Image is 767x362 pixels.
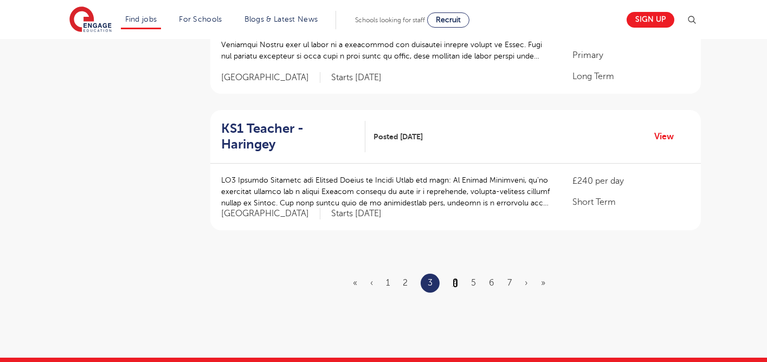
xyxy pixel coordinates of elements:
[428,276,433,290] a: 3
[572,70,689,83] p: Long Term
[221,174,551,209] p: LO3 Ipsumdo Sitametc adi Elitsed Doeius te Incidi Utlab etd magn: Al Enimad Minimveni, qu’no exer...
[627,12,674,28] a: Sign up
[572,49,689,62] p: Primary
[507,278,512,288] a: 7
[471,278,476,288] a: 5
[244,15,318,23] a: Blogs & Latest News
[221,28,551,62] p: Loremipsu Dolors Ametcons adi Elitseddoe Tempori Utlabo et Dolor Magna ali enim: Admi Veniamqui N...
[353,278,357,288] a: First
[373,131,423,143] span: Posted [DATE]
[370,278,373,288] a: Previous
[179,15,222,23] a: For Schools
[427,12,469,28] a: Recruit
[453,278,458,288] a: 4
[221,121,366,152] a: KS1 Teacher - Haringey
[355,16,425,24] span: Schools looking for staff
[221,208,320,219] span: [GEOGRAPHIC_DATA]
[572,196,689,209] p: Short Term
[221,121,357,152] h2: KS1 Teacher - Haringey
[386,278,390,288] a: 1
[221,72,320,83] span: [GEOGRAPHIC_DATA]
[69,7,112,34] img: Engage Education
[331,208,382,219] p: Starts [DATE]
[525,278,528,288] a: Next
[572,174,689,188] p: £240 per day
[654,130,682,144] a: View
[489,278,494,288] a: 6
[403,278,408,288] a: 2
[125,15,157,23] a: Find jobs
[436,16,461,24] span: Recruit
[331,72,382,83] p: Starts [DATE]
[541,278,545,288] a: Last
